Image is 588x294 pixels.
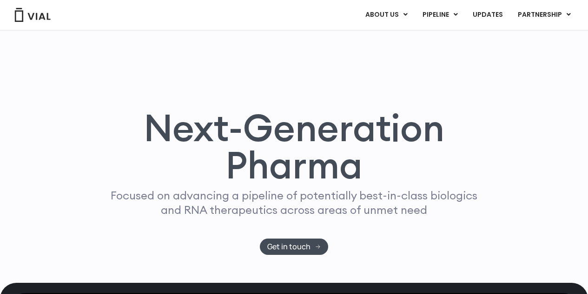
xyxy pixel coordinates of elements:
[358,7,415,23] a: ABOUT USMenu Toggle
[465,7,510,23] a: UPDATES
[510,7,578,23] a: PARTNERSHIPMenu Toggle
[415,7,465,23] a: PIPELINEMenu Toggle
[107,188,482,217] p: Focused on advancing a pipeline of potentially best-in-class biologics and RNA therapeutics acros...
[260,239,328,255] a: Get in touch
[14,8,51,22] img: Vial Logo
[267,243,311,250] span: Get in touch
[93,109,496,184] h1: Next-Generation Pharma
